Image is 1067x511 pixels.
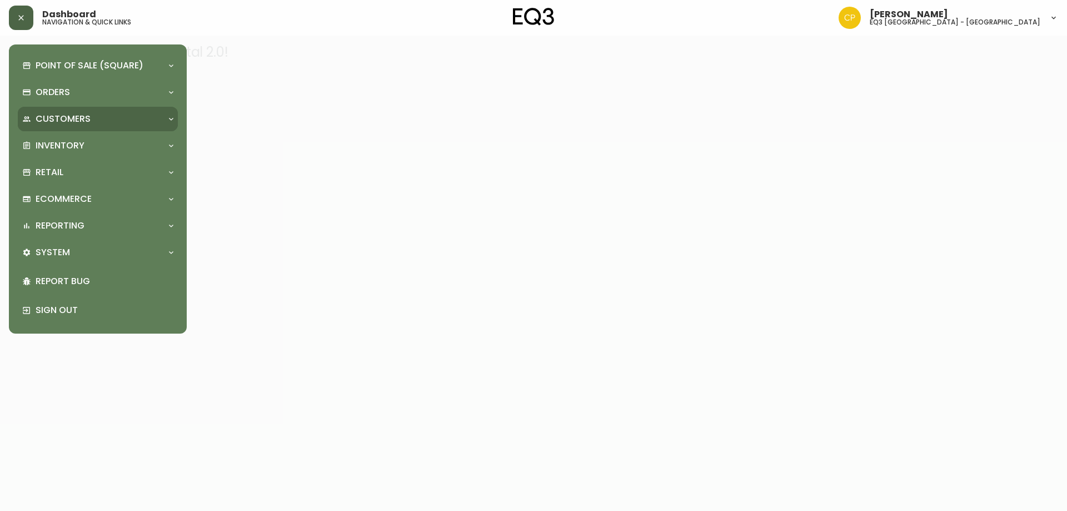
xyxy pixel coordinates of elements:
[36,113,91,125] p: Customers
[18,107,178,131] div: Customers
[18,187,178,211] div: Ecommerce
[36,193,92,205] p: Ecommerce
[36,275,173,287] p: Report Bug
[36,140,84,152] p: Inventory
[513,8,554,26] img: logo
[18,240,178,265] div: System
[18,160,178,185] div: Retail
[36,220,84,232] p: Reporting
[18,267,178,296] div: Report Bug
[42,19,131,26] h5: navigation & quick links
[18,296,178,325] div: Sign Out
[36,86,70,98] p: Orders
[18,53,178,78] div: Point of Sale (Square)
[42,10,96,19] span: Dashboard
[36,59,143,72] p: Point of Sale (Square)
[36,304,173,316] p: Sign Out
[870,10,948,19] span: [PERSON_NAME]
[36,246,70,259] p: System
[36,166,63,178] p: Retail
[870,19,1040,26] h5: eq3 [GEOGRAPHIC_DATA] - [GEOGRAPHIC_DATA]
[18,214,178,238] div: Reporting
[18,80,178,105] div: Orders
[839,7,861,29] img: 6aeca34137a4ce1440782ad85f87d82f
[18,133,178,158] div: Inventory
